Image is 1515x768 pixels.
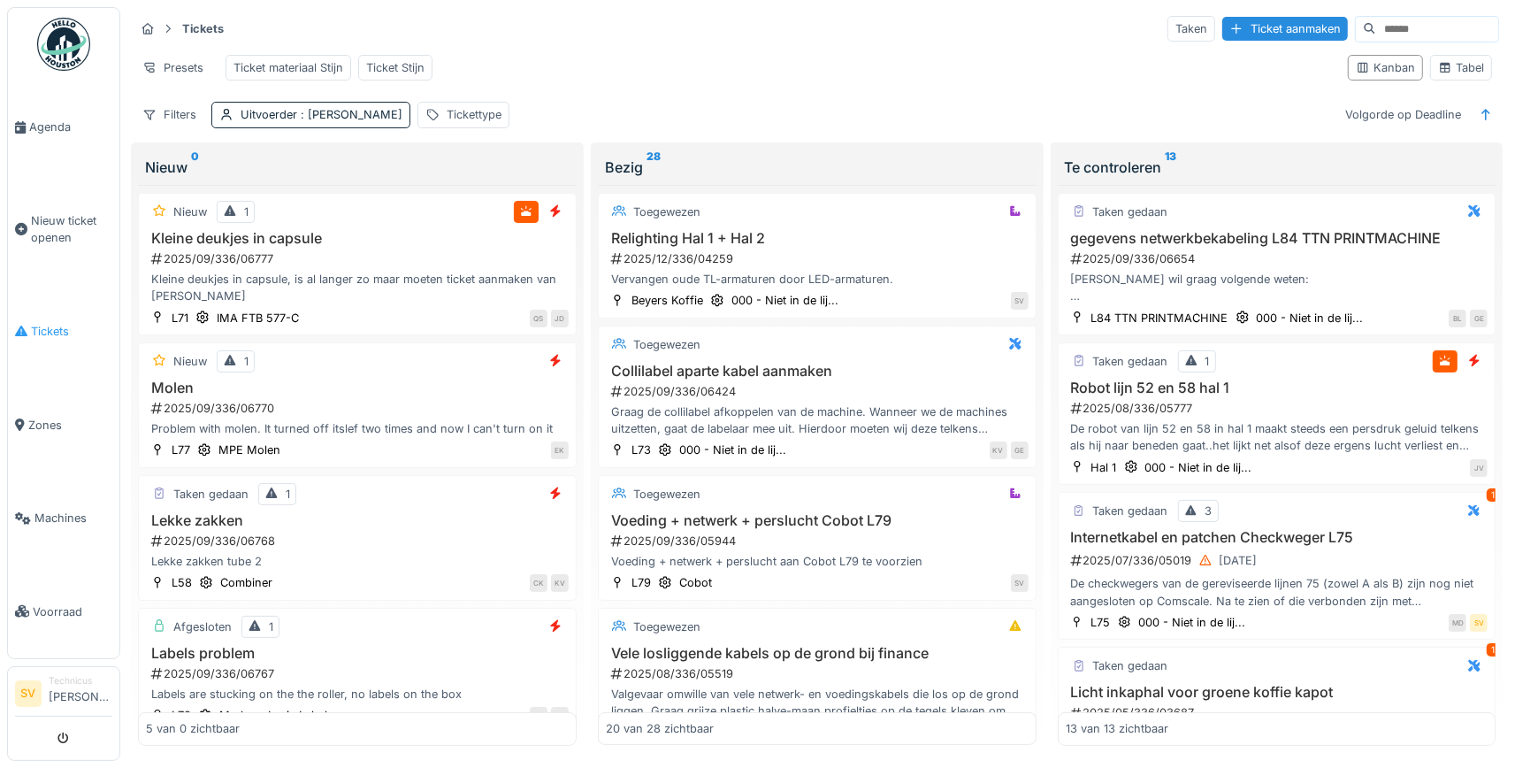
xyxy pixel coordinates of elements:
[146,720,240,737] div: 5 van 0 zichtbaar
[1069,704,1488,721] div: 2025/05/336/03687
[34,510,112,526] span: Machines
[173,486,249,503] div: Taken gedaan
[233,59,343,76] div: Ticket materiaal Stijn
[37,18,90,71] img: Badge_color-CXgf-gQk.svg
[606,645,1029,662] h3: Vele losliggende kabels op de grond bij finance
[146,645,569,662] h3: Labels problem
[633,486,700,503] div: Toegewezen
[1093,204,1168,220] div: Taken gedaan
[8,81,119,174] a: Agenda
[1011,442,1029,459] div: GE
[8,378,119,472] a: Zones
[631,442,651,458] div: L73
[606,363,1029,380] h3: Collilabel aparte kabel aanmaken
[149,400,569,417] div: 2025/09/336/06770
[609,533,1029,549] div: 2025/09/336/05944
[217,310,299,326] div: IMA FTB 577-C
[609,665,1029,682] div: 2025/08/336/05519
[33,603,112,620] span: Voorraad
[49,674,112,712] li: [PERSON_NAME]
[1257,310,1364,326] div: 000 - Niet in de lij...
[49,674,112,687] div: Technicus
[1066,271,1488,304] div: [PERSON_NAME] wil graag volgende weten: - bekabeling: gelabelled, waar afgemonteerd (begin/einde)...
[149,533,569,549] div: 2025/09/336/06768
[172,310,188,326] div: L71
[8,285,119,379] a: Tickets
[8,565,119,659] a: Voorraad
[146,380,569,396] h3: Molen
[149,250,569,267] div: 2025/09/336/06777
[606,403,1029,437] div: Graag de collilabel afkoppelen van de machine. Wanneer we de machines uitzetten, gaat de labelaar...
[1205,353,1210,370] div: 1
[269,618,273,635] div: 1
[28,417,112,434] span: Zones
[172,707,191,724] div: L78
[1470,459,1488,477] div: JV
[1069,549,1488,572] div: 2025/07/336/05019
[606,271,1029,288] div: Vervangen oude TL-armaturen door LED-armaturen.
[1066,230,1488,247] h3: gegevens netwerkbekabeling L84 TTN PRINTMACHINE
[1091,614,1111,631] div: L75
[1449,310,1466,327] div: BL
[1337,102,1469,127] div: Volgorde op Deadline
[606,720,714,737] div: 20 van 28 zichtbaar
[1069,400,1488,417] div: 2025/08/336/05777
[1166,157,1177,178] sup: 13
[1011,574,1029,592] div: SV
[606,230,1029,247] h3: Relighting Hal 1 + Hal 2
[220,574,272,591] div: Combiner
[551,707,569,725] div: KV
[1470,310,1488,327] div: GE
[551,442,569,459] div: EK
[530,574,547,592] div: CK
[679,442,786,458] div: 000 - Niet in de lij...
[1449,614,1466,632] div: MD
[606,512,1029,529] h3: Voeding + netwerk + perslucht Cobot L79
[31,323,112,340] span: Tickets
[8,174,119,285] a: Nieuw ticket openen
[679,574,712,591] div: Cobot
[286,486,290,503] div: 1
[605,157,1029,178] div: Bezig
[551,574,569,592] div: KV
[1066,380,1488,396] h3: Robot lijn 52 en 58 hal 1
[146,512,569,529] h3: Lekke zakken
[134,102,204,127] div: Filters
[609,383,1029,400] div: 2025/09/336/06424
[633,618,700,635] div: Toegewezen
[1093,657,1168,674] div: Taken gedaan
[191,157,199,178] sup: 0
[447,106,501,123] div: Tickettype
[8,472,119,565] a: Machines
[1220,552,1258,569] div: [DATE]
[31,212,112,246] span: Nieuw ticket openen
[1066,720,1168,737] div: 13 van 13 zichtbaar
[173,204,207,220] div: Nieuw
[631,574,651,591] div: L79
[1093,353,1168,370] div: Taken gedaan
[633,204,700,220] div: Toegewezen
[366,59,425,76] div: Ticket Stijn
[219,707,348,724] div: Markem-Imaje Labelpr...
[297,108,402,121] span: : [PERSON_NAME]
[1487,643,1499,657] div: 1
[990,442,1007,459] div: KV
[1470,614,1488,632] div: SV
[1093,503,1168,519] div: Taken gedaan
[1011,292,1029,310] div: SV
[15,674,112,717] a: SV Technicus[PERSON_NAME]
[551,310,569,327] div: JD
[633,336,700,353] div: Toegewezen
[1145,459,1252,476] div: 000 - Niet in de lij...
[530,707,547,725] div: KA
[1091,310,1228,326] div: L84 TTN PRINTMACHINE
[731,292,838,309] div: 000 - Niet in de lij...
[1438,59,1484,76] div: Tabel
[1222,17,1348,41] div: Ticket aanmaken
[175,20,231,37] strong: Tickets
[1139,614,1246,631] div: 000 - Niet in de lij...
[1487,488,1499,502] div: 1
[1066,420,1488,454] div: De robot van lijn 52 en 58 in hal 1 maakt steeds een persdruk geluid telkens als hij naar beneden...
[1066,529,1488,546] h3: Internetkabel en patchen Checkweger L75
[29,119,112,135] span: Agenda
